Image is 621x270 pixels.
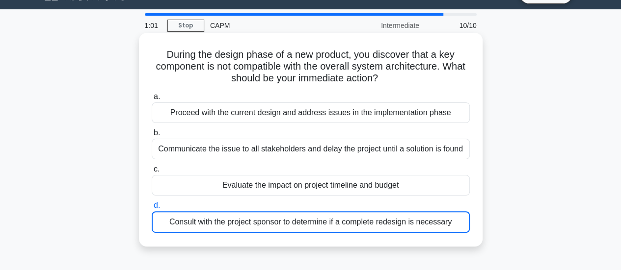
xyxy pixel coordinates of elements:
[154,201,160,209] span: d.
[167,20,204,32] a: Stop
[204,16,339,35] div: CAPM
[154,165,160,173] span: c.
[139,16,167,35] div: 1:01
[152,175,470,196] div: Evaluate the impact on project timeline and budget
[425,16,483,35] div: 10/10
[152,139,470,159] div: Communicate the issue to all stakeholders and delay the project until a solution is found
[154,128,160,137] span: b.
[151,49,471,85] h5: During the design phase of a new product, you discover that a key component is not compatible wit...
[152,102,470,123] div: Proceed with the current design and address issues in the implementation phase
[154,92,160,100] span: a.
[339,16,425,35] div: Intermediate
[152,211,470,233] div: Consult with the project sponsor to determine if a complete redesign is necessary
